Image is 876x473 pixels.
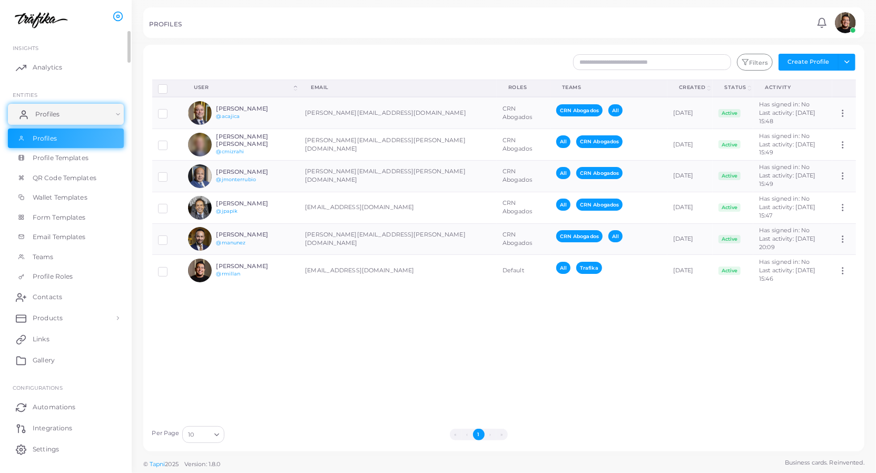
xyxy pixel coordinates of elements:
[8,308,124,329] a: Products
[576,167,623,179] span: CRN Abogados
[8,104,124,125] a: Profiles
[33,153,88,163] span: Profile Templates
[576,199,623,211] span: CRN Abogados
[35,110,60,119] span: Profiles
[8,148,124,168] a: Profile Templates
[182,426,224,443] div: Search for option
[8,208,124,228] a: Form Templates
[33,232,86,242] span: Email Templates
[33,134,57,143] span: Profiles
[150,460,165,468] a: Tapni
[33,356,55,365] span: Gallery
[9,10,68,29] img: logo
[718,235,741,243] span: Active
[216,176,256,182] a: @jmonterrubio
[759,163,810,171] span: Has signed in: No
[33,252,54,262] span: Teams
[497,160,550,192] td: CRN Abogados
[759,258,810,265] span: Has signed in: No
[759,267,815,282] span: Last activity: [DATE] 15:46
[33,213,86,222] span: Form Templates
[13,92,37,98] span: ENTITIES
[759,203,815,219] span: Last activity: [DATE] 15:47
[667,97,713,129] td: [DATE]
[184,460,221,468] span: Version: 1.8.0
[216,240,246,245] a: @manunez
[216,169,294,175] h6: [PERSON_NAME]
[152,429,180,438] label: Per Page
[759,226,810,234] span: Has signed in: No
[832,12,859,33] a: avatar
[497,255,550,286] td: Default
[311,84,485,91] div: Email
[759,141,815,156] span: Last activity: [DATE] 15:49
[8,329,124,350] a: Links
[194,84,292,91] div: User
[8,227,124,247] a: Email Templates
[556,167,570,179] span: All
[497,97,550,129] td: CRN Abogados
[556,262,570,274] span: All
[576,135,623,147] span: CRN Abogados
[216,231,294,238] h6: [PERSON_NAME]
[497,223,550,255] td: CRN Abogados
[718,140,741,149] span: Active
[556,230,603,242] span: CRN Abogados
[473,429,485,440] button: Go to page 1
[508,84,539,91] div: Roles
[33,173,96,183] span: QR Code Templates
[188,259,212,282] img: avatar
[227,429,730,440] ul: Pagination
[8,168,124,188] a: QR Code Templates
[33,423,72,433] span: Integrations
[33,334,50,344] span: Links
[737,54,773,71] button: Filters
[33,402,75,412] span: Automations
[556,199,570,211] span: All
[667,223,713,255] td: [DATE]
[556,104,603,116] span: CRN Abogados
[216,133,294,147] h6: [PERSON_NAME] [PERSON_NAME]
[497,129,550,161] td: CRN Abogados
[765,84,821,91] div: activity
[759,132,810,140] span: Has signed in: No
[33,63,62,72] span: Analytics
[556,135,570,147] span: All
[759,101,810,108] span: Has signed in: No
[8,439,124,460] a: Settings
[216,149,244,154] a: @cmizrahi
[33,292,62,302] span: Contacts
[188,101,212,125] img: avatar
[216,200,294,207] h6: [PERSON_NAME]
[608,104,623,116] span: All
[785,458,864,467] span: Business cards. Reinvented.
[33,445,59,454] span: Settings
[576,262,602,274] span: Trafika
[188,196,212,220] img: avatar
[33,272,73,281] span: Profile Roles
[718,172,741,180] span: Active
[667,192,713,223] td: [DATE]
[13,385,63,391] span: Configurations
[608,230,623,242] span: All
[33,313,63,323] span: Products
[165,460,178,469] span: 2025
[188,227,212,251] img: avatar
[8,247,124,267] a: Teams
[724,84,746,91] div: Status
[149,21,182,28] h5: PROFILES
[759,172,815,188] span: Last activity: [DATE] 15:49
[216,105,294,112] h6: [PERSON_NAME]
[718,203,741,212] span: Active
[216,271,241,277] a: @rmillan
[143,460,220,469] span: ©
[8,287,124,308] a: Contacts
[667,255,713,286] td: [DATE]
[299,97,497,129] td: [PERSON_NAME][EMAIL_ADDRESS][DOMAIN_NAME]
[8,267,124,287] a: Profile Roles
[759,109,815,125] span: Last activity: [DATE] 15:48
[8,129,124,149] a: Profiles
[152,80,183,97] th: Row-selection
[718,267,741,275] span: Active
